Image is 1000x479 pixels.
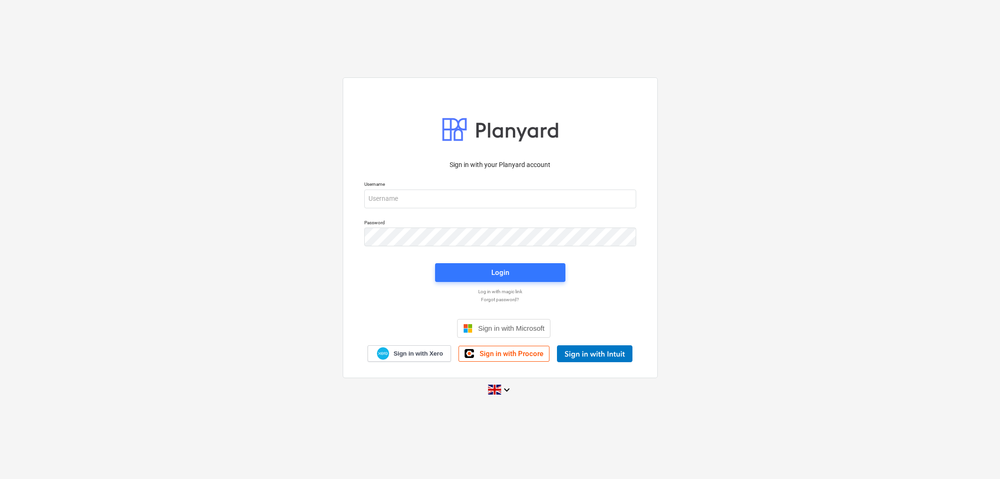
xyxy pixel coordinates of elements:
[393,350,443,358] span: Sign in with Xero
[364,220,636,228] p: Password
[459,346,549,362] a: Sign in with Procore
[463,324,473,333] img: Microsoft logo
[478,324,545,332] span: Sign in with Microsoft
[377,347,389,360] img: Xero logo
[501,384,512,395] i: keyboard_arrow_down
[364,181,636,189] p: Username
[360,297,641,303] a: Forgot password?
[360,289,641,295] a: Log in with magic link
[435,263,565,282] button: Login
[480,350,543,358] span: Sign in with Procore
[368,345,451,362] a: Sign in with Xero
[364,160,636,170] p: Sign in with your Planyard account
[491,266,509,279] div: Login
[364,190,636,208] input: Username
